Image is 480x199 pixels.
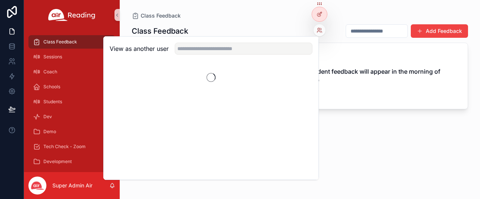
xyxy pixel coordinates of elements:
[43,129,56,135] span: Demo
[28,35,115,49] a: Class Feedback
[28,50,115,64] a: Sessions
[28,65,115,79] a: Coach
[411,24,468,38] button: Add Feedback
[132,26,188,36] h1: Class Feedback
[52,182,92,189] p: Super Admin Air
[28,80,115,94] a: Schools
[43,39,77,45] span: Class Feedback
[28,95,115,108] a: Students
[28,125,115,138] a: Demo
[141,12,181,19] span: Class Feedback
[43,84,60,90] span: Schools
[43,54,62,60] span: Sessions
[28,140,115,153] a: Tech Check - Zoom
[43,114,52,120] span: Dev
[24,30,120,172] div: scrollable content
[28,110,115,123] a: Dev
[132,12,181,19] a: Class Feedback
[43,69,57,75] span: Coach
[110,44,169,53] h2: View as another user
[43,144,86,150] span: Tech Check - Zoom
[43,159,72,165] span: Development
[43,99,62,105] span: Students
[48,9,95,21] img: App logo
[28,155,115,168] a: Development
